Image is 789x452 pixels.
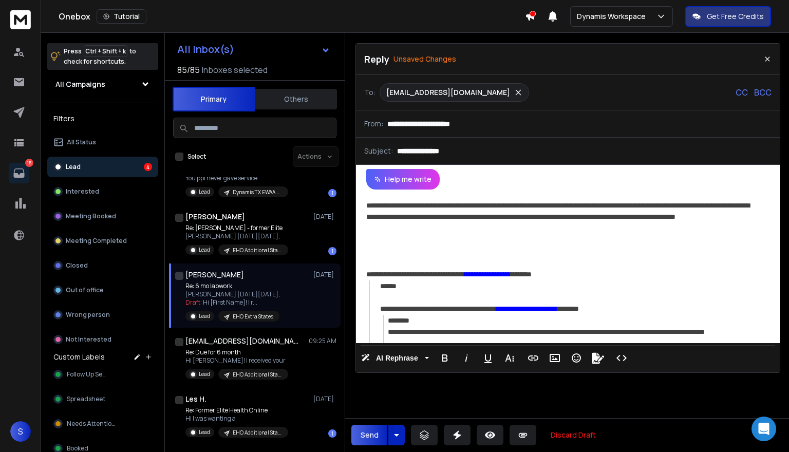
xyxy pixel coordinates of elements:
[364,119,383,129] p: From:
[47,206,158,227] button: Meeting Booked
[545,348,565,368] button: Insert Image (Ctrl+P)
[67,395,105,403] span: Spreadsheet
[47,329,158,350] button: Not Interested
[97,9,146,24] button: Tutorial
[328,429,336,438] div: 1
[66,237,127,245] p: Meeting Completed
[752,417,776,441] div: Open Intercom Messenger
[66,261,88,270] p: Closed
[199,312,210,320] p: Lead
[66,335,111,344] p: Not Interested
[47,157,158,177] button: Lead4
[328,189,336,197] div: 1
[185,212,245,222] h1: [PERSON_NAME]
[233,247,282,254] p: EHO Additional States 09_25
[177,44,234,54] h1: All Inbox(s)
[47,255,158,276] button: Closed
[185,290,280,298] p: [PERSON_NAME] [DATE][DATE],
[177,64,200,76] span: 85 / 85
[577,11,650,22] p: Dynamis Workspace
[435,348,455,368] button: Bold (Ctrl+B)
[328,247,336,255] div: 1
[47,389,158,409] button: Spreadsheet
[364,146,393,156] p: Subject:
[203,298,257,307] span: Hi [First Name]! I r ...
[67,138,96,146] p: All Status
[359,348,431,368] button: AI Rephrase
[185,174,288,182] p: You ppl never gave service
[185,348,288,356] p: Re: Due for 6 month
[199,370,210,378] p: Lead
[47,132,158,153] button: All Status
[185,356,288,365] p: Hi [PERSON_NAME]! I received your
[313,395,336,403] p: [DATE]
[313,271,336,279] p: [DATE]
[185,270,244,280] h1: [PERSON_NAME]
[233,371,282,379] p: EHO Additional States 09_25
[47,74,158,95] button: All Campaigns
[185,415,288,423] p: Hi I was wanting a
[59,9,525,24] div: Onebox
[313,213,336,221] p: [DATE]
[47,111,158,126] h3: Filters
[187,153,206,161] label: Select
[144,163,152,171] div: 4
[55,79,105,89] h1: All Campaigns
[185,406,288,415] p: Re: Former Elite Health Online
[185,232,288,240] p: [PERSON_NAME] [DATE][DATE],
[754,86,772,99] p: BCC
[233,189,282,196] p: Dynamis TX EWAA Google Only - Newly Warmed
[47,364,158,385] button: Follow Up Sent
[478,348,498,368] button: Underline (Ctrl+U)
[567,348,586,368] button: Emoticons
[366,169,440,190] button: Help me write
[169,39,339,60] button: All Inbox(s)
[66,286,104,294] p: Out of office
[685,6,771,27] button: Get Free Credits
[67,370,109,379] span: Follow Up Sent
[84,45,127,57] span: Ctrl + Shift + k
[66,212,116,220] p: Meeting Booked
[233,313,273,321] p: EHO Extra States
[185,224,288,232] p: Re: [PERSON_NAME] - former Elite
[309,337,336,345] p: 09:25 AM
[199,428,210,436] p: Lead
[386,87,510,98] p: [EMAIL_ADDRESS][DOMAIN_NAME]
[364,52,389,66] p: Reply
[185,394,206,404] h1: Les H.
[588,348,608,368] button: Signature
[374,354,420,363] span: AI Rephrase
[457,348,476,368] button: Italic (Ctrl+I)
[53,352,105,362] h3: Custom Labels
[500,348,519,368] button: More Text
[199,188,210,196] p: Lead
[523,348,543,368] button: Insert Link (Ctrl+K)
[542,425,604,445] button: Discard Draft
[185,282,280,290] p: Re: 6 mo labwork
[10,421,31,442] button: S
[25,159,33,167] p: 15
[9,163,29,183] a: 15
[185,336,298,346] h1: [EMAIL_ADDRESS][DOMAIN_NAME]
[47,181,158,202] button: Interested
[736,86,748,99] p: CC
[707,11,764,22] p: Get Free Credits
[67,420,115,428] span: Needs Attention
[66,163,81,171] p: Lead
[393,54,456,64] p: Unsaved Changes
[351,425,387,445] button: Send
[202,64,268,76] h3: Inboxes selected
[233,429,282,437] p: EHO Additional States 09_25
[47,231,158,251] button: Meeting Completed
[185,298,202,307] span: Draft:
[64,46,136,67] p: Press to check for shortcuts.
[47,413,158,434] button: Needs Attention
[47,280,158,300] button: Out of office
[199,246,210,254] p: Lead
[173,87,255,111] button: Primary
[66,311,110,319] p: Wrong person
[612,348,631,368] button: Code View
[255,88,337,110] button: Others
